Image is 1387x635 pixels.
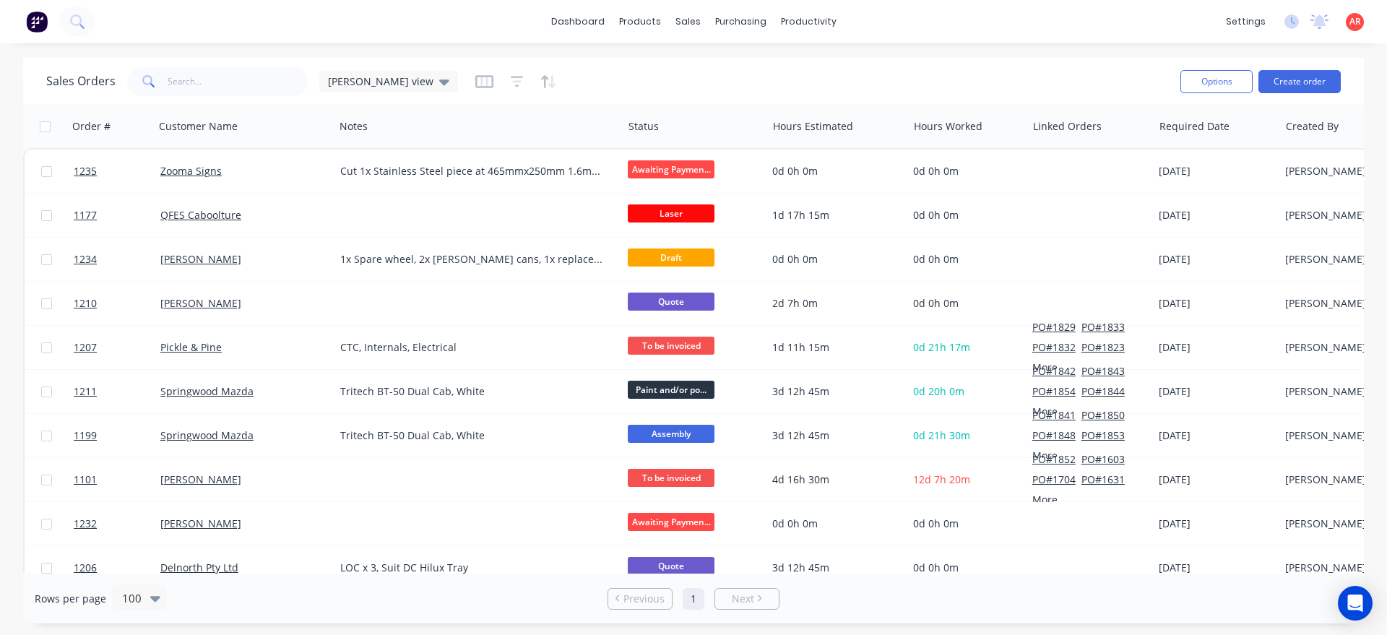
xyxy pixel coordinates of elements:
a: 1177 [74,194,160,237]
a: Springwood Mazda [160,428,254,442]
span: Laser [628,204,714,223]
span: AR [1349,15,1361,28]
div: settings [1219,11,1273,33]
div: Created By [1286,119,1339,134]
img: Factory [26,11,48,33]
button: More... [1032,493,1066,507]
button: PO#1823 [1081,340,1125,355]
span: Awaiting Paymen... [628,513,714,531]
div: Cut 1x Stainless Steel piece at 465mmx250mm 1.6mm NO SCRATCH [340,164,603,178]
span: 1232 [74,517,97,531]
a: 1206 [74,546,160,589]
span: 0d 0h 0m [913,517,959,530]
div: Hours Estimated [773,119,853,134]
span: 1101 [74,472,97,487]
div: productivity [774,11,844,33]
ul: Pagination [602,588,785,610]
span: 1210 [74,296,97,311]
div: Hours Worked [914,119,982,134]
button: PO#1832 [1032,340,1076,355]
span: To be invoiced [628,337,714,355]
span: 0d 21h 17m [913,340,970,354]
button: PO#1704 [1032,472,1076,487]
a: 1234 [74,238,160,281]
span: [PERSON_NAME] view [328,74,433,89]
div: 1d 11h 15m [772,340,895,355]
span: 0d 0h 0m [913,561,959,574]
a: 1207 [74,326,160,369]
button: Create order [1258,70,1341,93]
div: [DATE] [1159,340,1274,355]
div: Tritech BT-50 Dual Cab, White [340,384,603,399]
div: [DATE] [1159,517,1274,531]
div: [DATE] [1159,252,1274,267]
a: Zooma Signs [160,164,222,178]
span: Paint and/or po... [628,381,714,399]
a: 1232 [74,502,160,545]
button: More... [1032,405,1066,419]
div: 0d 0h 0m [772,252,895,267]
span: 1234 [74,252,97,267]
a: 1199 [74,414,160,457]
div: [DATE] [1159,428,1274,443]
span: 1235 [74,164,97,178]
button: More... [1032,449,1066,463]
span: 0d 0h 0m [913,208,959,222]
a: 1211 [74,370,160,413]
button: PO#1841 [1032,408,1076,423]
div: Required Date [1159,119,1230,134]
button: PO#1843 [1081,364,1125,379]
span: 1206 [74,561,97,575]
div: 1d 17h 15m [772,208,895,223]
span: 0d 0h 0m [913,164,959,178]
div: sales [668,11,708,33]
div: [DATE] [1159,296,1274,311]
button: PO#1852 [1032,452,1076,467]
button: PO#1603 [1081,452,1125,467]
a: dashboard [544,11,612,33]
a: Previous page [608,592,672,606]
div: purchasing [708,11,774,33]
button: More... [1032,360,1066,375]
span: 1207 [74,340,97,355]
div: Open Intercom Messenger [1338,586,1373,621]
span: Previous [623,592,665,606]
a: Springwood Mazda [160,384,254,398]
span: 0d 20h 0m [913,384,964,398]
a: [PERSON_NAME] [160,517,241,530]
div: [DATE] [1159,208,1274,223]
a: 1210 [74,282,160,325]
span: Rows per page [35,592,106,606]
div: 3d 12h 45m [772,561,895,575]
span: 1177 [74,208,97,223]
input: Search... [168,67,308,96]
div: 1x Spare wheel, 2x [PERSON_NAME] cans, 1x replacement DS door Use model number 558 for quote data. [340,252,603,267]
button: PO#1850 [1081,408,1125,423]
span: 1211 [74,384,97,399]
div: 3d 12h 45m [772,384,895,399]
span: 1199 [74,428,97,443]
button: PO#1631 [1081,472,1125,487]
div: 4d 16h 30m [772,472,895,487]
span: Awaiting Paymen... [628,160,714,178]
a: Page 1 is your current page [683,588,704,610]
button: PO#1854 [1032,384,1076,399]
a: [PERSON_NAME] [160,472,241,486]
button: PO#1833 [1081,320,1125,334]
a: 1235 [74,150,160,193]
button: PO#1848 [1032,428,1076,443]
button: PO#1842 [1032,364,1076,379]
span: Next [732,592,754,606]
a: QFES Caboolture [160,208,241,222]
a: 1101 [74,458,160,501]
div: 0d 0h 0m [772,517,895,531]
h1: Sales Orders [46,74,116,88]
div: Linked Orders [1033,119,1102,134]
div: 2d 7h 0m [772,296,895,311]
span: 0d 21h 30m [913,428,970,442]
div: [DATE] [1159,472,1274,487]
span: Draft [628,249,714,267]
